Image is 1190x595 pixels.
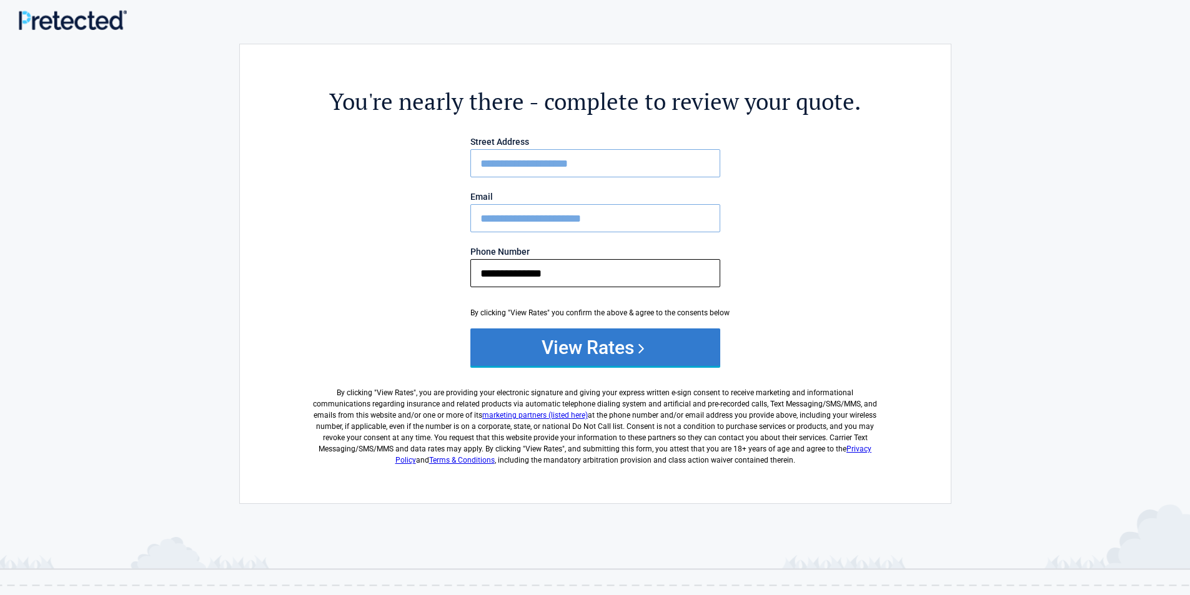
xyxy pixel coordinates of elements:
span: View Rates [377,388,414,397]
a: Terms & Conditions [429,456,495,465]
h2: You're nearly there - complete to review your quote. [309,86,882,117]
a: marketing partners (listed here) [482,411,588,420]
div: By clicking "View Rates" you confirm the above & agree to the consents below [470,307,720,318]
label: By clicking " ", you are providing your electronic signature and giving your express written e-si... [309,377,882,466]
label: Street Address [470,137,720,146]
button: View Rates [470,328,720,366]
label: Phone Number [470,247,720,256]
img: Main Logo [19,10,127,29]
label: Email [470,192,720,201]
